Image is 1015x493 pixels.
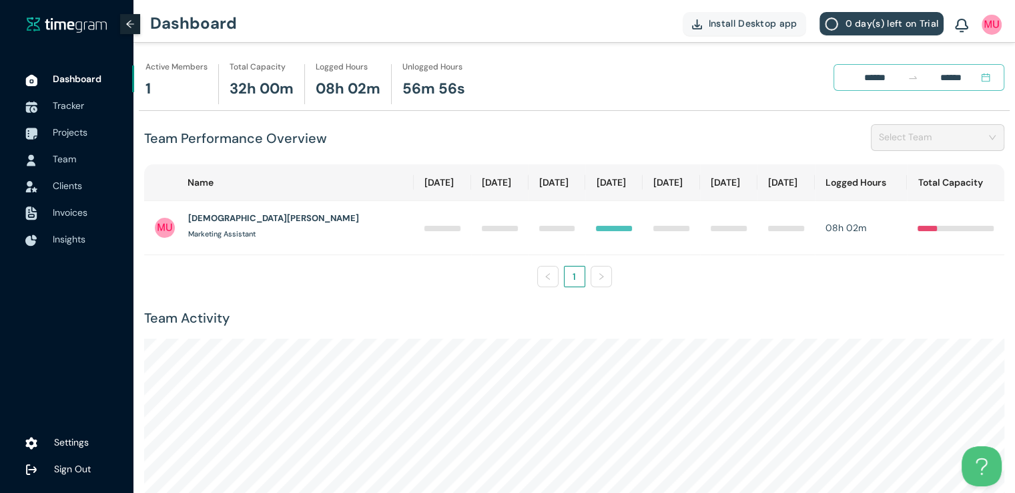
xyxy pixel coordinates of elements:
[955,19,968,33] img: BellIcon
[25,234,37,246] img: InsightsIcon
[845,16,938,31] span: 0 day(s) left on Trial
[402,61,462,73] h1: Unlogged Hours
[316,61,368,73] h1: Logged Hours
[564,266,585,287] li: 1
[54,463,91,475] span: Sign Out
[757,164,815,201] th: [DATE]
[471,164,529,201] th: [DATE]
[700,164,757,201] th: [DATE]
[815,164,908,201] th: Logged Hours
[54,436,89,448] span: Settings
[25,181,37,192] img: InvoiceIcon
[825,220,897,235] div: 08h 02m
[53,233,85,245] span: Insights
[188,228,256,240] h1: Marketing Assistant
[150,3,237,43] h1: Dashboard
[537,266,559,287] button: left
[230,77,294,101] h1: 32h 00m
[144,164,414,201] th: Name
[53,73,101,85] span: Dashboard
[27,17,107,33] img: timegram
[819,12,944,35] button: 0 day(s) left on Trial
[982,15,1002,35] img: UserIcon
[25,464,37,476] img: logOut.ca60ddd252d7bab9102ea2608abe0238.svg
[25,206,37,220] img: InvoiceIcon
[537,266,559,287] li: Previous Page
[145,77,151,101] h1: 1
[414,164,471,201] th: [DATE]
[529,164,586,201] th: [DATE]
[53,100,84,112] span: Tracker
[316,77,380,101] h1: 08h 02m
[25,101,37,113] img: TimeTrackerIcon
[53,206,87,218] span: Invoices
[402,77,465,101] h1: 56m 56s
[53,126,87,138] span: Projects
[27,16,107,33] a: timegram
[155,218,175,238] img: UserIcon
[25,437,37,450] img: settings.78e04af822cf15d41b38c81147b09f22.svg
[145,61,208,73] h1: Active Members
[565,267,585,287] a: 1
[144,128,327,149] h1: Team Performance Overview
[907,164,1004,201] th: Total Capacity
[125,19,135,29] span: arrow-left
[597,273,605,281] span: right
[585,164,643,201] th: [DATE]
[908,72,918,83] span: swap-right
[25,74,37,86] img: DashboardIcon
[188,212,359,225] h1: [DEMOGRAPHIC_DATA][PERSON_NAME]
[709,16,797,31] span: Install Desktop app
[144,308,1004,329] h1: Team Activity
[591,266,612,287] li: Next Page
[908,72,918,83] span: to
[692,19,702,29] img: DownloadApp
[544,273,552,281] span: left
[230,61,286,73] h1: Total Capacity
[25,154,37,166] img: UserIcon
[591,266,612,287] button: right
[53,180,82,192] span: Clients
[683,12,807,35] button: Install Desktop app
[53,153,76,165] span: Team
[962,446,1002,486] iframe: Toggle Customer Support
[643,164,700,201] th: [DATE]
[25,128,37,140] img: ProjectIcon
